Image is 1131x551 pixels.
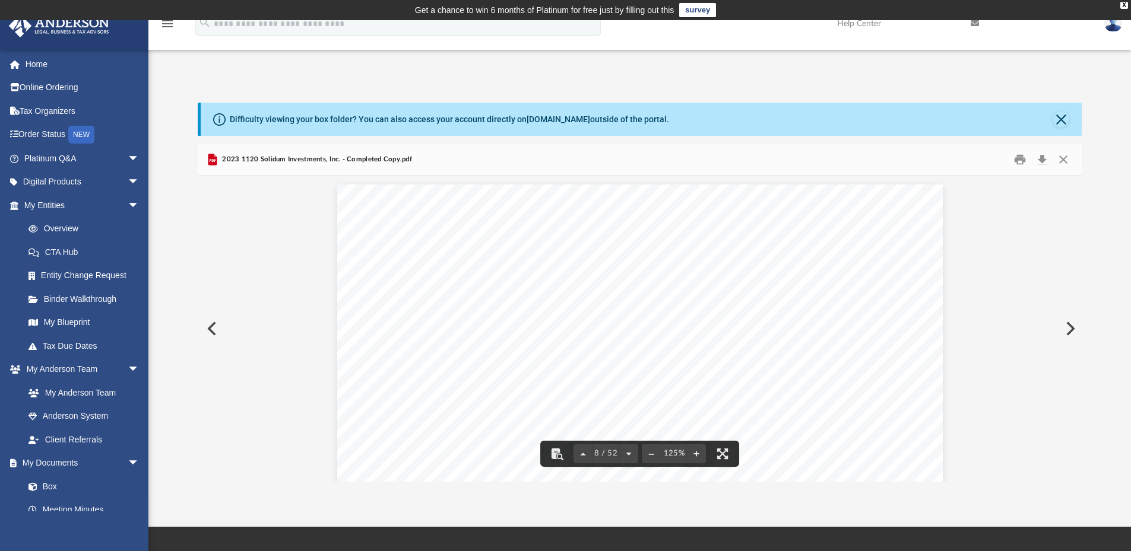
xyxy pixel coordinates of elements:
[423,269,504,279] span: [PERSON_NAME]
[17,240,157,264] a: CTA Hub
[8,146,157,170] a: Platinum Q&Aarrow_drop_down
[709,441,736,467] button: Enter fullscreen
[17,287,157,311] a: Binder Walkthrough
[8,123,157,147] a: Order StatusNEW
[160,23,175,31] a: menu
[128,358,151,382] span: arrow_drop_down
[1008,151,1032,169] button: Print
[8,358,151,381] a: My Anderson Teamarrow_drop_down
[642,441,661,467] button: Zoom out
[17,498,151,522] a: Meeting Minutes
[17,428,151,451] a: Client Referrals
[198,176,1082,482] div: File preview
[687,441,706,467] button: Zoom in
[593,441,620,467] button: 8 / 52
[198,16,211,29] i: search
[17,217,157,241] a: Overview
[619,441,638,467] button: Next page
[1053,151,1074,169] button: Close
[198,176,1082,482] div: Document Viewer
[534,269,590,279] span: BUSINESS
[17,405,151,428] a: Anderson System
[1104,15,1122,32] img: User Pic
[486,269,528,279] span: GLOBAL
[8,193,157,217] a: My Entitiesarrow_drop_down
[17,264,157,288] a: Entity Change Request
[1056,312,1082,345] button: Next File
[451,293,493,302] span: VEGAS,
[17,334,157,358] a: Tax Due Dates
[8,170,157,194] a: Digital Productsarrow_drop_down
[544,441,570,467] button: Toggle findbar
[68,126,94,144] div: NEW
[598,269,640,279] span: GROUP,
[230,113,669,126] div: Difficulty viewing your box folder? You can also access your account directly on outside of the p...
[574,441,593,467] button: Previous page
[17,474,145,498] a: Box
[128,193,151,218] span: arrow_drop_down
[1031,151,1053,169] button: Download
[8,76,157,100] a: Online Ordering
[198,144,1082,482] div: Preview
[423,281,451,291] span: 3225
[458,281,538,291] span: [PERSON_NAME]
[527,114,590,124] a: [DOMAIN_NAME]
[8,99,157,123] a: Tax Organizers
[415,3,674,17] div: Get a chance to win 6 months of Platinum for free just by filling out this
[1120,2,1128,9] div: close
[5,14,113,37] img: Anderson Advisors Platinum Portal
[128,146,151,171] span: arrow_drop_down
[661,450,687,457] div: Current zoom level
[128,451,151,476] span: arrow_drop_down
[1053,111,1069,128] button: Close
[521,293,556,302] span: 89121
[17,311,151,335] a: My Blueprint
[17,381,145,405] a: My Anderson Team
[506,281,541,291] span: DRIVE
[8,52,157,76] a: Home
[128,170,151,195] span: arrow_drop_down
[160,17,175,31] i: menu
[679,3,716,17] a: survey
[198,312,224,345] button: Previous File
[423,293,443,302] span: LAS
[499,293,514,302] span: NV
[593,450,620,457] span: 8 / 52
[8,451,151,475] a: My Documentsarrow_drop_down
[220,154,412,165] span: 2023 1120 Solidum Investments, Inc. - Completed Copy.pdf
[647,269,667,279] span: LLC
